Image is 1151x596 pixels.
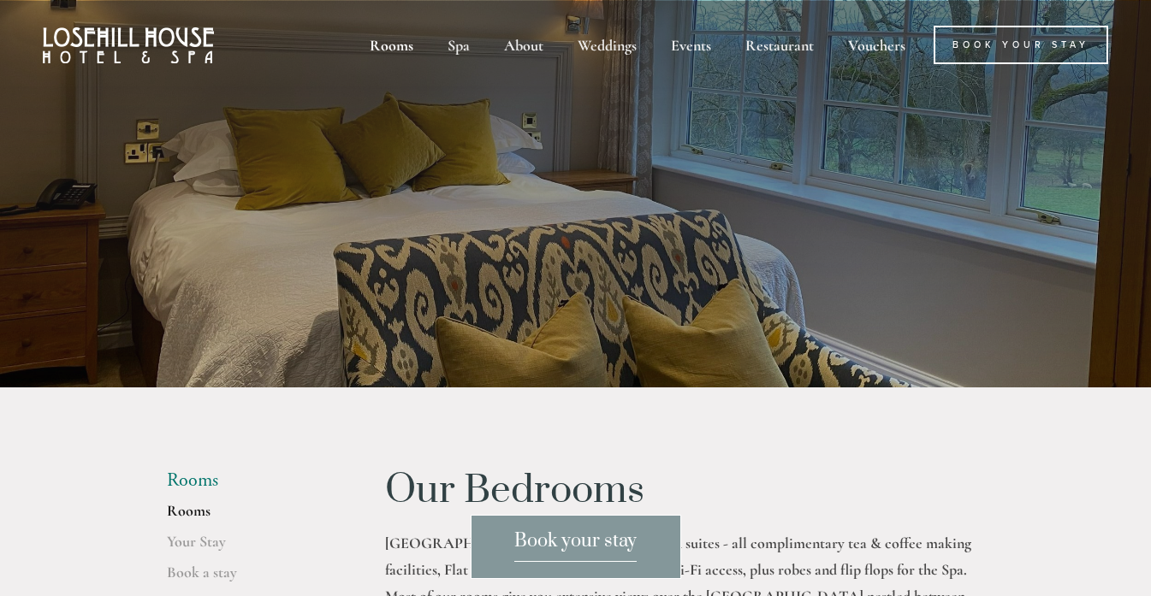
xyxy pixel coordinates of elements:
[167,469,330,492] li: Rooms
[730,26,829,64] div: Restaurant
[562,26,652,64] div: Weddings
[833,26,921,64] a: Vouchers
[934,26,1108,64] a: Book Your Stay
[354,26,429,64] div: Rooms
[471,515,681,579] a: Book your stay
[656,26,727,64] div: Events
[43,27,214,63] img: Losehill House
[514,529,637,562] span: Book your stay
[489,26,559,64] div: About
[432,26,485,64] div: Spa
[167,501,330,532] a: Rooms
[385,469,985,512] h1: Our Bedrooms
